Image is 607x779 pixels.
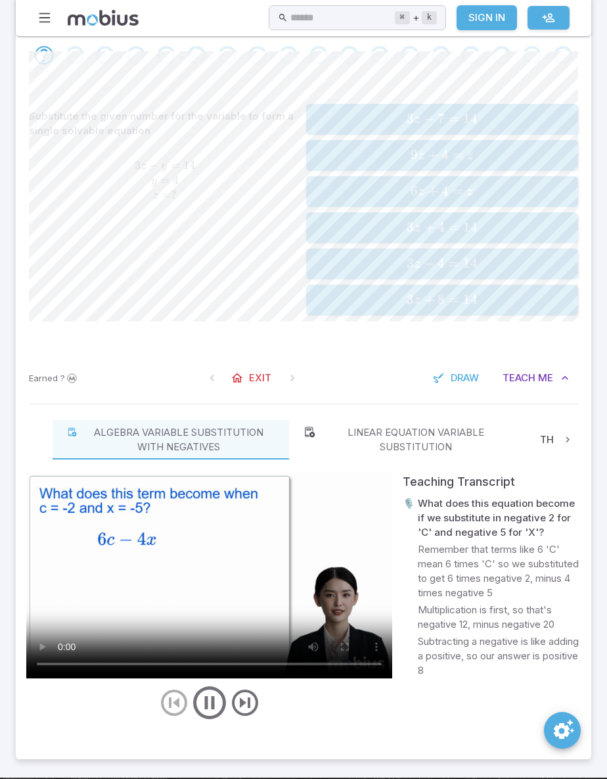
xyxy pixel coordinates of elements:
[248,46,267,64] div: Go to the next question
[463,110,478,127] span: 14
[523,46,541,64] div: Go to the next question
[438,255,445,271] span: 4
[463,255,478,271] span: 14
[162,188,171,202] span: =
[395,10,437,26] div: +
[418,634,581,678] p: Subtracting a negative is like adding a positive, so our answer is positive 8
[160,174,169,187] span: =
[183,158,195,172] span: 14
[449,255,459,271] span: =
[457,5,517,30] a: Sign In
[554,46,572,64] div: Go to the next question
[135,158,141,172] span: 3
[418,185,424,199] span: z
[187,46,206,64] div: Go to the next question
[424,110,435,127] span: −
[418,603,581,632] p: Multiplication is first, so that's negative 12, minus negative 20
[428,147,438,163] span: +
[428,183,438,199] span: +
[371,46,389,64] div: Go to the next question
[432,46,450,64] div: Go to the next question
[451,371,479,385] span: Draw
[422,11,437,24] kbd: k
[449,291,459,308] span: =
[426,366,488,390] button: Draw
[173,174,179,187] span: 4
[407,219,414,235] span: 3
[407,110,414,127] span: 3
[411,147,418,163] span: 9
[403,496,415,540] p: 🎙️
[149,158,158,172] span: −
[414,222,420,235] span: z
[401,46,419,64] div: Go to the next question
[466,185,473,199] span: z
[249,371,271,385] span: Exit
[414,258,420,271] span: z
[493,366,578,390] button: TeachMe
[403,473,581,491] div: Teaching Transcript
[340,46,359,64] div: Go to the next question
[66,46,84,64] div: Go to the next question
[414,294,420,307] span: z
[224,366,281,390] a: Exit
[418,149,424,162] span: z
[82,425,275,454] p: Algebra variable substitution with negatives
[493,46,511,64] div: Go to the next question
[309,46,328,64] div: Go to the next question
[157,46,175,64] div: Go to the next question
[503,371,535,385] span: Teach
[463,291,478,308] span: 14
[449,219,459,235] span: =
[418,542,581,600] p: Remember that terms like 6 'C' mean 6 times 'C' so we substituted to get 6 times negative 2, minu...
[441,183,449,199] span: 4
[407,255,414,271] span: 3
[453,183,463,199] span: =
[279,46,298,64] div: Go to the next question
[218,46,236,64] div: Go to the next question
[127,46,145,64] div: Go to the next question
[463,219,478,235] span: 14
[449,110,459,127] span: =
[544,712,581,749] button: SpeedDial teaching preferences
[171,188,177,202] span: ?
[407,291,414,308] span: 3
[200,366,224,390] span: On First Question
[418,496,581,540] p: What does this equation become if we substitute in negative 2 for 'C' and negative 5 for 'X'?
[153,190,158,201] span: z
[161,160,167,172] span: y
[321,425,511,454] p: Linear equation variable substitution
[281,366,304,390] span: On Latest Question
[453,147,463,163] span: =
[414,113,420,126] span: z
[171,158,180,172] span: =
[438,291,445,308] span: 8
[438,219,445,235] span: 4
[229,687,261,719] button: next
[35,46,53,64] div: Go to the next question
[424,291,435,308] span: +
[190,683,229,722] button: play/pause/restart
[462,46,480,64] div: Go to the next question
[60,371,65,385] span: ?
[96,46,114,64] div: Go to the next question
[466,149,473,162] span: z
[424,255,435,271] span: −
[441,147,449,163] span: 4
[29,371,79,385] p: Sign In to earn Mobius dollars
[424,219,435,235] span: +
[141,160,146,172] span: z
[438,110,445,127] span: 7
[151,176,157,187] span: y
[29,109,301,138] p: Substitute the given number for the variable to form a single solvable equation
[538,371,553,385] span: Me
[395,11,410,24] kbd: ⌘
[411,183,418,199] span: 6
[29,371,58,385] span: Earned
